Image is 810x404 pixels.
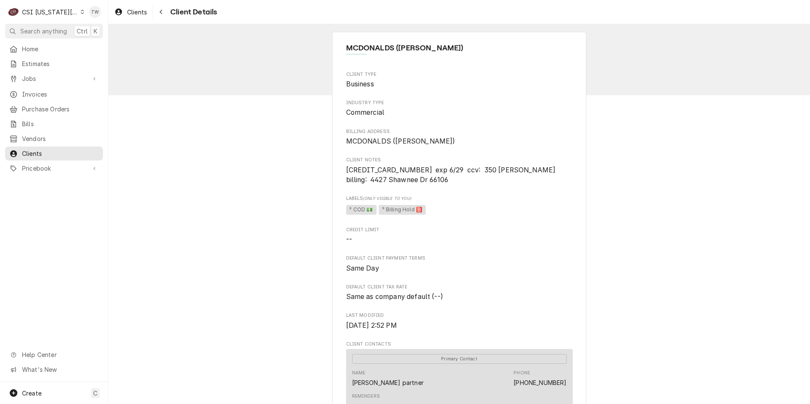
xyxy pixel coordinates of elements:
[22,44,99,53] span: Home
[5,117,103,131] a: Bills
[22,390,42,397] span: Create
[352,378,424,387] div: [PERSON_NAME] partner
[346,157,573,185] div: Client Notes
[352,393,380,400] div: Reminders
[5,362,103,376] a: Go to What's New
[346,136,573,147] span: Billing Address
[111,5,150,19] a: Clients
[22,90,99,99] span: Invoices
[346,284,573,302] div: Default Client Tax Rate
[5,87,103,101] a: Invoices
[5,348,103,362] a: Go to Help Center
[93,389,97,398] span: C
[346,205,377,215] span: ² COD 💵
[5,132,103,146] a: Vendors
[5,57,103,71] a: Estimates
[346,165,573,185] span: Client Notes
[346,195,573,216] div: [object Object]
[5,102,103,116] a: Purchase Orders
[89,6,101,18] div: Tori Warrick's Avatar
[22,350,98,359] span: Help Center
[22,119,99,128] span: Bills
[346,100,573,106] span: Industry Type
[346,128,573,147] div: Billing Address
[346,255,573,262] span: Default Client Payment Terms
[22,8,78,17] div: CSI [US_STATE][GEOGRAPHIC_DATA]
[346,71,573,89] div: Client Type
[346,100,573,118] div: Industry Type
[22,134,99,143] span: Vendors
[22,365,98,374] span: What's New
[8,6,19,18] div: C
[363,196,411,201] span: (Only Visible to You)
[346,293,443,301] span: Same as company default (--)
[346,71,573,78] span: Client Type
[346,321,573,331] span: Last Modified
[346,204,573,216] span: [object Object]
[346,264,379,272] span: Same Day
[346,227,573,245] div: Credit Limit
[346,292,573,302] span: Default Client Tax Rate
[513,379,566,386] a: [PHONE_NUMBER]
[346,235,573,245] span: Credit Limit
[346,255,573,273] div: Default Client Payment Terms
[346,284,573,291] span: Default Client Tax Rate
[346,128,573,135] span: Billing Address
[8,6,19,18] div: CSI Kansas City's Avatar
[346,227,573,233] span: Credit Limit
[352,370,424,387] div: Name
[5,147,103,160] a: Clients
[379,205,426,215] span: ⁵ Billing Hold 🅱️
[22,149,99,158] span: Clients
[346,235,352,244] span: --
[346,108,385,116] span: Commercial
[352,354,567,364] div: Primary
[513,370,566,387] div: Phone
[5,72,103,86] a: Go to Jobs
[346,321,397,329] span: [DATE] 2:52 PM
[22,59,99,68] span: Estimates
[89,6,101,18] div: TW
[77,27,88,36] span: Ctrl
[154,5,168,19] button: Navigate back
[5,24,103,39] button: Search anythingCtrlK
[168,6,217,18] span: Client Details
[346,80,374,88] span: Business
[346,166,556,184] span: [CREDIT_CARD_NUMBER] exp 6/29 ccv: 350 [PERSON_NAME] billing: 4427 Shawnee Dr 66106
[513,370,530,376] div: Phone
[346,137,455,145] span: MCDONALDS ([PERSON_NAME])
[94,27,97,36] span: K
[346,157,573,163] span: Client Notes
[22,164,86,173] span: Pricebook
[20,27,67,36] span: Search anything
[346,312,573,330] div: Last Modified
[127,8,147,17] span: Clients
[346,341,573,348] span: Client Contacts
[346,263,573,274] span: Default Client Payment Terms
[352,370,366,376] div: Name
[346,108,573,118] span: Industry Type
[352,354,567,364] span: Primary Contact
[5,42,103,56] a: Home
[5,161,103,175] a: Go to Pricebook
[346,312,573,319] span: Last Modified
[346,42,573,54] span: Name
[346,42,573,61] div: Client Information
[346,195,573,202] span: Labels
[22,74,86,83] span: Jobs
[346,79,573,89] span: Client Type
[22,105,99,113] span: Purchase Orders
